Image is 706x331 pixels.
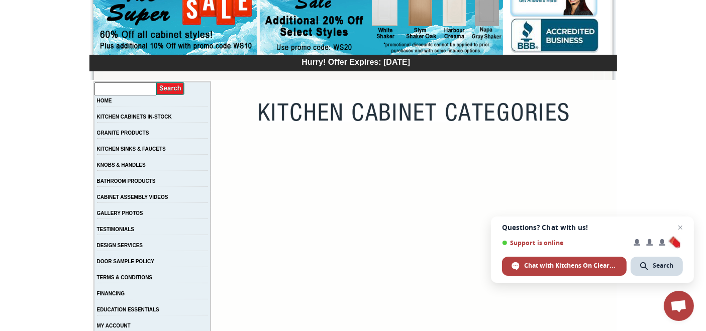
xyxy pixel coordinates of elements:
span: Chat with Kitchens On Clearance [524,261,617,270]
a: DESIGN SERVICES [97,243,143,248]
input: Submit [156,82,185,95]
span: Chat with Kitchens On Clearance [502,257,627,276]
div: Hurry! Offer Expires: [DATE] [94,56,617,67]
a: GALLERY PHOTOS [97,210,143,216]
a: DOOR SAMPLE POLICY [97,259,154,264]
a: CABINET ASSEMBLY VIDEOS [97,194,168,200]
a: GRANITE PRODUCTS [97,130,149,136]
a: KNOBS & HANDLES [97,162,146,168]
span: Questions? Chat with us! [502,224,683,232]
a: EDUCATION ESSENTIALS [97,307,159,312]
a: TERMS & CONDITIONS [97,275,153,280]
a: BATHROOM PRODUCTS [97,178,156,184]
a: MY ACCOUNT [97,323,131,328]
a: HOME [97,98,112,103]
span: Search [653,261,673,270]
a: KITCHEN SINKS & FAUCETS [97,146,166,152]
a: KITCHEN CABINETS IN-STOCK [97,114,172,120]
a: FINANCING [97,291,125,296]
span: Search [631,257,683,276]
a: Open chat [664,291,694,321]
span: Support is online [502,239,627,247]
a: TESTIMONIALS [97,227,134,232]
